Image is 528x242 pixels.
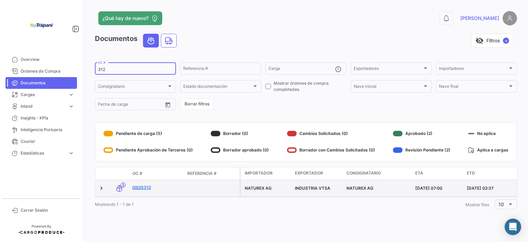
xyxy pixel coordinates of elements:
div: INDUSTRIA VTSA [295,185,341,191]
span: Estado documentación [183,85,252,90]
span: Mostrando 1 - 1 de 1 [95,202,134,207]
span: NATUREX AG [346,186,373,191]
span: ETA [415,170,423,176]
div: Borrador aprobado (0) [211,145,269,156]
h3: Documentos [95,34,179,48]
datatable-header-cell: Consignatario [344,167,412,180]
input: Hasta [115,103,146,108]
span: Estadísticas [21,150,65,156]
datatable-header-cell: Importador [241,167,292,180]
span: OC # [132,170,142,177]
span: Nave final [439,85,508,90]
div: Cambios Solicitados (0) [287,128,375,139]
button: Land [161,34,176,47]
div: Borrador con Cambios Solicitados (0) [287,145,375,156]
div: Pendiente de carga (5) [103,128,193,139]
span: Exportador [295,170,323,176]
div: [DATE] 02:37 [467,185,513,191]
span: Importador [245,170,273,176]
input: Desde [98,103,110,108]
span: visibility_off [475,36,484,45]
a: Documentos [5,77,77,89]
span: Inland [21,103,65,109]
span: [PERSON_NAME] [460,15,499,22]
span: Importadores [439,67,508,72]
span: expand_more [68,150,74,156]
span: Exportadores [354,67,422,72]
span: ETD [467,170,475,176]
img: placeholder-user.png [503,11,517,25]
div: NATUREX AG [245,185,289,191]
span: ¿Qué hay de nuevo? [102,15,148,22]
div: Aplica a cargas [468,145,508,156]
button: Ocean [143,34,158,47]
a: Inteligencia Portuaria [5,124,77,136]
div: Aprobado (2) [393,128,450,139]
a: Courier [5,136,77,147]
span: Documentos [21,80,74,86]
div: Revisión Pendiente (2) [393,145,450,156]
button: Borrar filtros [180,98,214,110]
datatable-header-cell: Modo de Transporte [109,171,130,176]
span: 3 [121,182,125,188]
span: expand_more [68,92,74,98]
span: Órdenes de Compra [21,68,74,74]
button: visibility_offFiltros✓ [471,34,514,48]
span: Mostrar órdenes de compra completadas [274,80,346,93]
span: Consignatario [98,85,167,90]
div: No aplica [468,128,508,139]
span: ✓ [503,38,509,44]
span: Overview [21,56,74,63]
span: Cargas [21,92,65,98]
div: Abrir Intercom Messenger [505,219,521,235]
div: Pendiente Aprobación de Terceros (0) [103,145,193,156]
a: Órdenes de Compra [5,65,77,77]
span: Insights - KPIs [21,115,74,121]
datatable-header-cell: Referencia # [185,168,240,179]
div: Borrador (0) [211,128,269,139]
span: Mostrar filas [465,202,489,207]
span: Inteligencia Portuaria [21,127,74,133]
span: Cerrar Sesión [21,207,74,213]
a: Insights - KPIs [5,112,77,124]
span: Consignatario [346,170,381,176]
datatable-header-cell: ETA [412,167,464,180]
a: Overview [5,54,77,65]
datatable-header-cell: ETD [464,167,516,180]
button: Open calendar [163,99,173,110]
datatable-header-cell: OC # [130,168,185,179]
span: 10 [498,201,504,207]
button: ¿Qué hay de nuevo? [98,11,162,25]
span: expand_more [68,103,74,109]
span: Referencia # [187,170,217,177]
span: Nave inicial [354,85,422,90]
div: [DATE] 07:00 [415,185,461,191]
span: Courier [21,138,74,145]
img: bd005829-9598-4431-b544-4b06bbcd40b2.jpg [24,8,58,43]
a: Expand/Collapse Row [98,185,105,192]
a: I2025312 [132,185,182,191]
datatable-header-cell: Exportador [292,167,344,180]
